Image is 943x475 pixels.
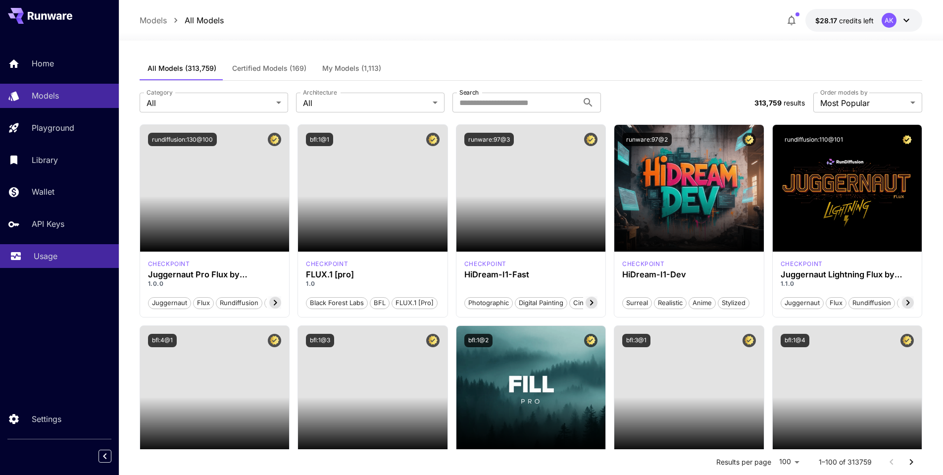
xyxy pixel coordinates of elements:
div: FLUX.1 D [148,260,190,268]
span: rundiffusion [216,298,262,308]
button: Certified Model – Vetted for best performance and includes a commercial license. [900,334,914,347]
span: Surreal [623,298,651,308]
div: HiDream Fast [464,260,506,268]
button: runware:97@2 [622,133,672,146]
button: bfl:3@1 [622,334,650,347]
div: fluxpro [306,260,348,268]
div: $28.17434 [815,15,874,26]
button: Certified Model – Vetted for best performance and includes a commercial license. [584,133,597,146]
h3: Juggernaut Pro Flux by RunDiffusion [148,270,282,279]
button: Anime [689,296,716,309]
p: 1.0 [306,279,440,288]
button: Certified Model – Vetted for best performance and includes a commercial license. [268,133,281,146]
button: Digital Painting [515,296,567,309]
p: Library [32,154,58,166]
p: Wallet [32,186,54,198]
span: My Models (1,113) [322,64,381,73]
h3: HiDream-I1-Fast [464,270,598,279]
button: juggernaut [148,296,191,309]
button: Certified Model – Vetted for best performance and includes a commercial license. [743,133,756,146]
label: Architecture [303,88,337,97]
span: All [147,97,272,109]
span: rundiffusion [849,298,894,308]
span: BFL [370,298,389,308]
div: AK [882,13,896,28]
button: bfl:4@1 [148,334,177,347]
label: Order models by [820,88,867,97]
button: BFL [370,296,390,309]
p: checkpoint [464,260,506,268]
span: credits left [839,16,874,25]
button: Collapse sidebar [99,450,111,463]
h3: FLUX.1 [pro] [306,270,440,279]
span: Most Popular [820,97,906,109]
span: FLUX.1 [pro] [392,298,437,308]
button: rundiffusion [216,296,262,309]
p: API Keys [32,218,64,230]
p: checkpoint [781,260,823,268]
button: bfl:1@2 [464,334,493,347]
p: Usage [34,250,57,262]
button: $28.17434AK [805,9,922,32]
span: Cinematic [570,298,607,308]
button: Go to next page [901,452,921,472]
button: Certified Model – Vetted for best performance and includes a commercial license. [743,334,756,347]
button: Cinematic [569,296,607,309]
button: rundiffusion:130@100 [148,133,217,146]
span: pro [265,298,282,308]
button: Certified Model – Vetted for best performance and includes a commercial license. [900,133,914,146]
button: Realistic [654,296,687,309]
button: Certified Model – Vetted for best performance and includes a commercial license. [426,334,440,347]
p: Home [32,57,54,69]
label: Category [147,88,173,97]
button: FLUX.1 [pro] [392,296,438,309]
span: Certified Models (169) [232,64,306,73]
span: Anime [689,298,715,308]
span: flux [826,298,846,308]
nav: breadcrumb [140,14,224,26]
div: HiDream Dev [622,260,664,268]
button: juggernaut [781,296,824,309]
p: checkpoint [622,260,664,268]
span: flux [194,298,213,308]
span: All [303,97,429,109]
span: Black Forest Labs [306,298,367,308]
span: Digital Painting [515,298,567,308]
span: schnell [897,298,927,308]
span: All Models (313,759) [148,64,216,73]
button: Certified Model – Vetted for best performance and includes a commercial license. [268,334,281,347]
a: Models [140,14,167,26]
p: Results per page [716,457,771,467]
span: Photographic [465,298,512,308]
p: Playground [32,122,74,134]
h3: Juggernaut Lightning Flux by RunDiffusion [781,270,914,279]
span: juggernaut [781,298,823,308]
div: FLUX.1 D [781,260,823,268]
h3: HiDream-I1-Dev [622,270,756,279]
span: results [784,99,805,107]
p: 1.0.0 [148,279,282,288]
button: bfl:1@1 [306,133,333,146]
button: pro [264,296,283,309]
span: $28.17 [815,16,839,25]
div: Collapse sidebar [106,447,119,465]
button: Certified Model – Vetted for best performance and includes a commercial license. [584,334,597,347]
button: runware:97@3 [464,133,514,146]
p: checkpoint [148,260,190,268]
button: rundiffusion:110@101 [781,133,847,146]
button: flux [826,296,846,309]
p: Models [32,90,59,102]
p: checkpoint [306,260,348,268]
span: juggernaut [149,298,191,308]
a: All Models [185,14,224,26]
button: schnell [897,296,927,309]
p: 1.1.0 [781,279,914,288]
p: Settings [32,413,61,425]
